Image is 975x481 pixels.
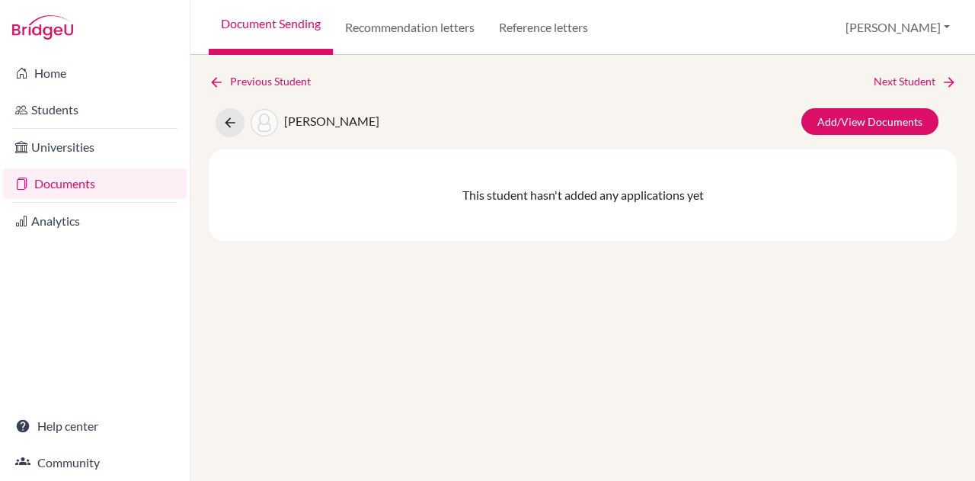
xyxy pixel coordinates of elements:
a: Previous Student [209,73,323,90]
a: Analytics [3,206,187,236]
button: [PERSON_NAME] [839,13,957,42]
span: [PERSON_NAME] [284,114,379,128]
a: Next Student [874,73,957,90]
a: Documents [3,168,187,199]
a: Add/View Documents [801,108,938,135]
a: Home [3,58,187,88]
a: Students [3,95,187,125]
a: Universities [3,132,187,162]
div: This student hasn't added any applications yet [209,149,957,241]
a: Community [3,447,187,478]
img: Bridge-U [12,15,73,40]
a: Help center [3,411,187,441]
